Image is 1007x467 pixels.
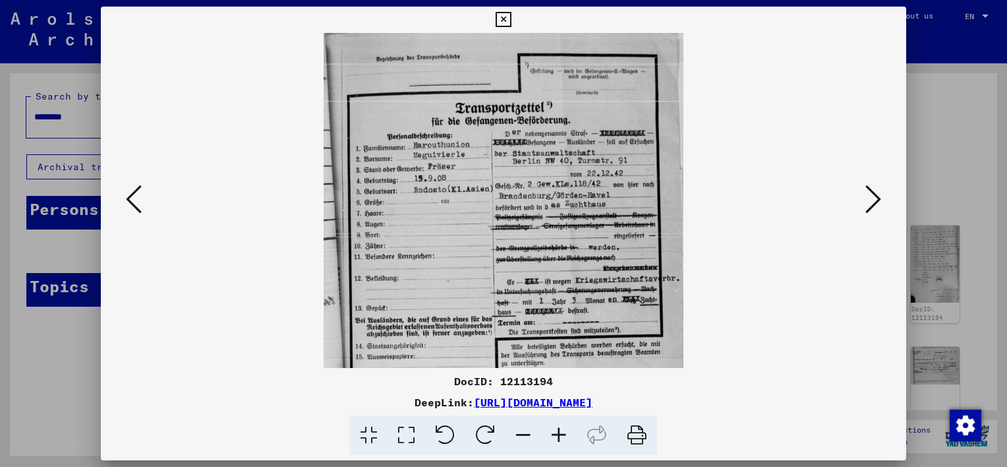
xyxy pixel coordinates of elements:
[101,373,906,389] div: DocID: 12113194
[474,396,592,409] a: [URL][DOMAIN_NAME]
[949,409,981,441] div: Zustimmung ändern
[950,410,981,441] img: Zustimmung ändern
[101,394,906,410] div: DeepLink:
